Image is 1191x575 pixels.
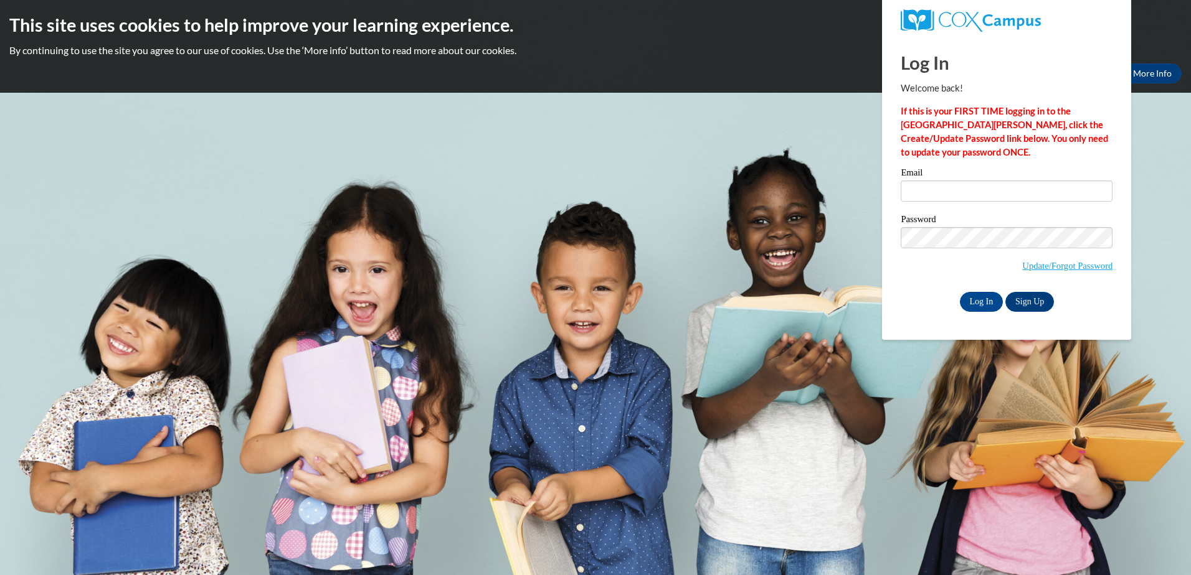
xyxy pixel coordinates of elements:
p: By continuing to use the site you agree to our use of cookies. Use the ‘More info’ button to read... [9,44,1182,57]
a: More Info [1123,63,1182,83]
p: Welcome back! [901,82,1113,95]
input: Log In [960,292,1004,312]
a: Update/Forgot Password [1022,261,1113,271]
label: Password [901,215,1113,227]
strong: If this is your FIRST TIME logging in to the [GEOGRAPHIC_DATA][PERSON_NAME], click the Create/Upd... [901,106,1108,157]
img: COX Campus [901,9,1040,32]
a: Sign Up [1005,292,1054,312]
a: COX Campus [901,9,1113,32]
label: Email [901,168,1113,180]
h1: Log In [901,50,1113,75]
h2: This site uses cookies to help improve your learning experience. [9,12,1182,37]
